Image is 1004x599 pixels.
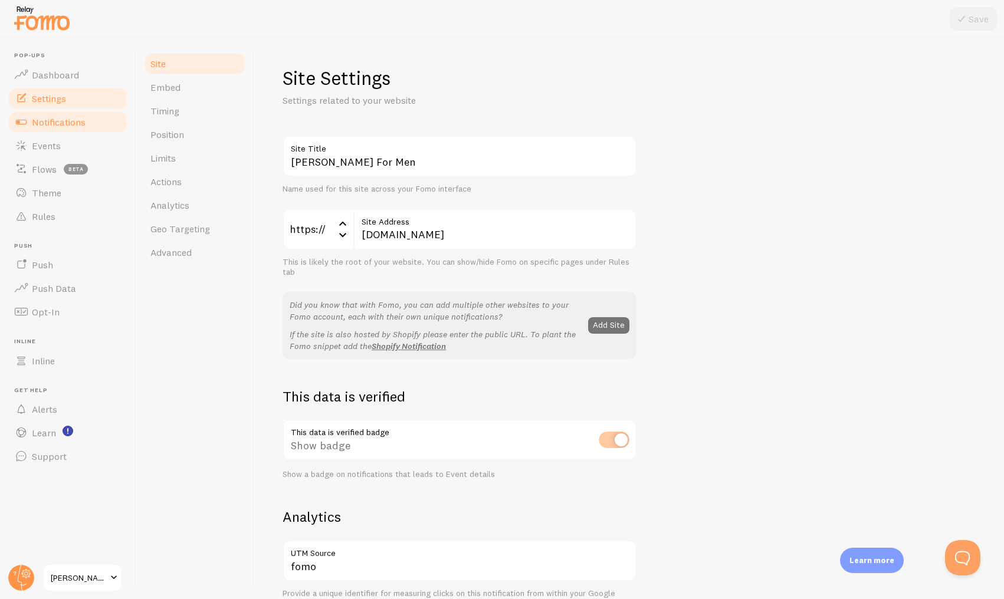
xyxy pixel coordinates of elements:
[150,81,181,93] span: Embed
[51,571,107,585] span: [PERSON_NAME] For Men
[283,136,636,156] label: Site Title
[143,52,247,75] a: Site
[32,69,79,81] span: Dashboard
[150,129,184,140] span: Position
[32,282,76,294] span: Push Data
[7,421,129,445] a: Learn
[7,397,129,421] a: Alerts
[283,540,636,560] label: UTM Source
[372,341,446,351] a: Shopify Notification
[7,63,129,87] a: Dashboard
[945,540,980,575] iframe: Help Scout Beacon - Open
[143,99,247,123] a: Timing
[7,445,129,468] a: Support
[290,299,581,322] p: Did you know that with Fomo, you can add multiple other websites to your Fomo account, each with ...
[283,387,636,406] h2: This data is verified
[32,187,61,199] span: Theme
[143,241,247,264] a: Advanced
[150,176,182,187] span: Actions
[32,403,57,415] span: Alerts
[283,209,353,250] div: https://
[353,209,636,250] input: myhonestcompany.com
[42,564,122,592] a: [PERSON_NAME] For Men
[14,387,129,394] span: Get Help
[283,257,636,278] div: This is likely the root of your website. You can show/hide Fomo on specific pages under Rules tab
[150,58,166,70] span: Site
[63,426,73,436] svg: <p>Watch New Feature Tutorials!</p>
[7,300,129,324] a: Opt-In
[32,306,60,318] span: Opt-In
[7,349,129,373] a: Inline
[32,210,55,222] span: Rules
[290,328,581,352] p: If the site is also hosted by Shopify please enter the public URL. To plant the Fomo snippet add the
[32,93,66,104] span: Settings
[7,181,129,205] a: Theme
[588,317,629,334] button: Add Site
[150,152,176,164] span: Limits
[143,146,247,170] a: Limits
[14,52,129,60] span: Pop-ups
[150,223,210,235] span: Geo Targeting
[32,427,56,439] span: Learn
[32,450,67,462] span: Support
[7,87,129,110] a: Settings
[143,75,247,99] a: Embed
[7,253,129,277] a: Push
[283,66,636,90] h1: Site Settings
[840,548,904,573] div: Learn more
[7,205,129,228] a: Rules
[143,193,247,217] a: Analytics
[150,105,179,117] span: Timing
[143,123,247,146] a: Position
[32,355,55,367] span: Inline
[849,555,894,566] p: Learn more
[64,164,88,175] span: beta
[283,94,566,107] p: Settings related to your website
[7,110,129,134] a: Notifications
[7,157,129,181] a: Flows beta
[32,116,86,128] span: Notifications
[32,163,57,175] span: Flows
[14,242,129,250] span: Push
[283,508,636,526] h2: Analytics
[7,277,129,300] a: Push Data
[150,199,189,211] span: Analytics
[143,217,247,241] a: Geo Targeting
[150,246,192,258] span: Advanced
[12,3,71,33] img: fomo-relay-logo-orange.svg
[14,338,129,345] span: Inline
[283,184,636,195] div: Name used for this site across your Fomo interface
[7,134,129,157] a: Events
[32,259,53,271] span: Push
[143,170,247,193] a: Actions
[353,209,636,229] label: Site Address
[32,140,61,152] span: Events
